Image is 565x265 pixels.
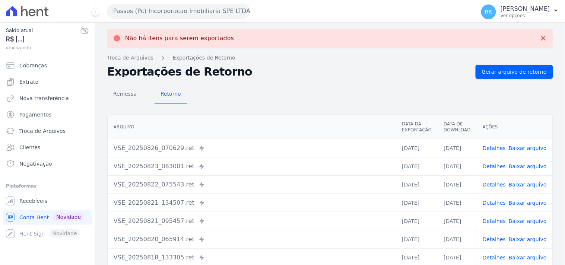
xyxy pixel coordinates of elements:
th: Ações [477,115,553,139]
th: Arquivo [108,115,396,139]
a: Baixar arquivo [509,236,547,242]
span: Retorno [156,86,185,101]
a: Exportações de Retorno [173,54,235,62]
nav: Sidebar [6,58,89,241]
a: Retorno [155,85,187,104]
span: Negativação [19,160,52,167]
span: Conta Hent [19,214,49,221]
a: Baixar arquivo [509,218,547,224]
span: RR [485,9,492,15]
span: Remessa [109,86,141,101]
button: RR [PERSON_NAME] Ver opções [475,1,565,22]
div: VSE_20250821_134507.ret [114,198,390,207]
button: Passos (Pc) Incorporacao Imobiliaria SPE LTDA [107,4,250,19]
td: [DATE] [438,157,477,175]
div: VSE_20250818_133305.ret [114,253,390,262]
div: VSE_20250822_075543.ret [114,180,390,189]
td: [DATE] [438,212,477,230]
a: Detalhes [483,255,506,261]
h2: Exportações de Retorno [107,67,470,77]
td: [DATE] [438,230,477,248]
span: Saldo atual [6,26,80,34]
span: Nova transferência [19,95,69,102]
a: Detalhes [483,218,506,224]
div: Plataformas [6,182,89,191]
a: Detalhes [483,145,506,151]
span: R$ [...] [6,34,80,44]
nav: Breadcrumb [107,54,553,62]
span: Cobranças [19,62,47,69]
a: Troca de Arquivos [3,124,92,138]
a: Remessa [107,85,143,104]
td: [DATE] [438,175,477,194]
span: Clientes [19,144,40,151]
div: VSE_20250820_065914.ret [114,235,390,244]
span: Pagamentos [19,111,51,118]
a: Recebíveis [3,194,92,208]
div: VSE_20250821_095457.ret [114,217,390,226]
a: Detalhes [483,182,506,188]
a: Baixar arquivo [509,255,547,261]
td: [DATE] [438,139,477,157]
a: Extrato [3,74,92,89]
a: Troca de Arquivos [107,54,153,62]
a: Nova transferência [3,91,92,106]
span: Extrato [19,78,38,86]
td: [DATE] [396,194,438,212]
span: Recebíveis [19,197,47,205]
span: Novidade [53,213,84,221]
div: VSE_20250826_070629.ret [114,144,390,153]
th: Data de Download [438,115,477,139]
a: Pagamentos [3,107,92,122]
a: Baixar arquivo [509,182,547,188]
a: Detalhes [483,236,506,242]
a: Conta Hent Novidade [3,210,92,225]
td: [DATE] [396,157,438,175]
p: Não há itens para serem exportados [125,35,234,42]
td: [DATE] [396,139,438,157]
td: [DATE] [396,212,438,230]
td: [DATE] [438,194,477,212]
a: Negativação [3,156,92,171]
th: Data da Exportação [396,115,438,139]
span: atualizando... [6,44,80,51]
a: Clientes [3,140,92,155]
a: Gerar arquivo de retorno [476,65,553,79]
span: Gerar arquivo de retorno [482,68,547,76]
p: [PERSON_NAME] [501,5,550,13]
a: Detalhes [483,200,506,206]
a: Detalhes [483,163,506,169]
div: VSE_20250823_083001.ret [114,162,390,171]
p: Ver opções [501,13,550,19]
a: Baixar arquivo [509,163,547,169]
a: Baixar arquivo [509,200,547,206]
a: Baixar arquivo [509,145,547,151]
td: [DATE] [396,230,438,248]
a: Cobranças [3,58,92,73]
td: [DATE] [396,175,438,194]
span: Troca de Arquivos [19,127,66,135]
